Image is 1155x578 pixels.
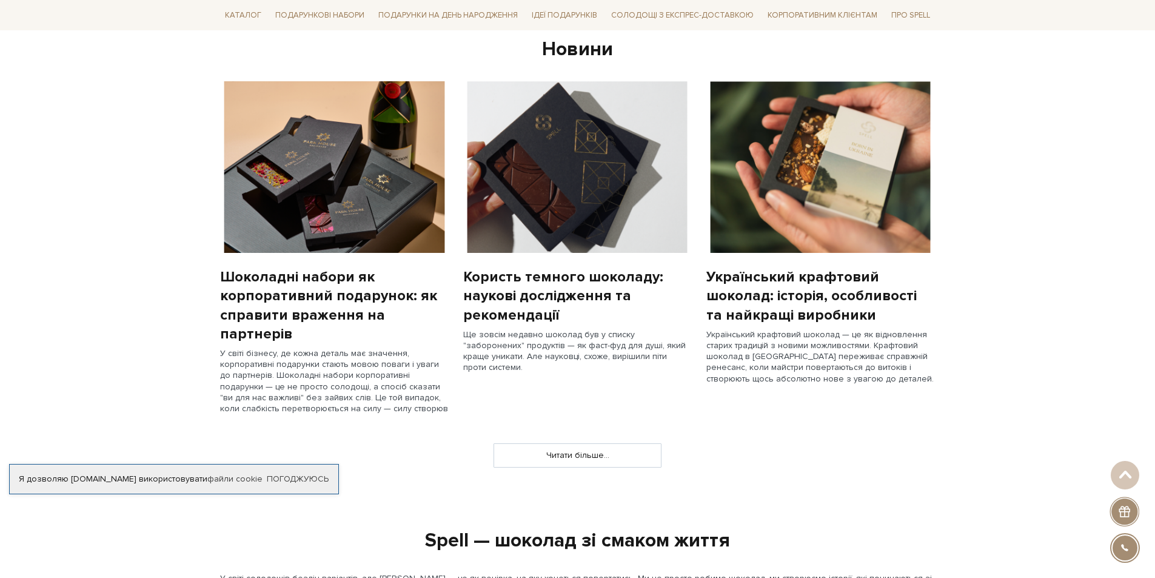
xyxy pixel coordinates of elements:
[213,528,943,554] div: Spell — шоколад зі смаком життя
[886,6,935,25] a: Про Spell
[220,6,266,25] a: Каталог
[606,5,758,25] a: Солодощі з експрес-доставкою
[270,6,369,25] a: Подарункові набори
[763,6,882,25] a: Корпоративним клієнтам
[220,81,449,253] img: Шоколадні набори як корпоративний подарунок: як справити враження на партнерів
[220,348,449,414] div: У світі бізнесу, де кожна деталь має значення, корпоративні подарунки стають мовою поваги і уваги...
[10,474,338,485] div: Я дозволяю [DOMAIN_NAME] використовувати
[373,6,523,25] a: Подарунки на День народження
[463,329,692,374] div: Ще зовсім недавно шоколад був у списку "заборонених" продуктів — як фаст-фуд для душі, який краще...
[220,267,449,343] div: Шоколадні набори як корпоративний подарунок: як справити враження на партнерів
[706,81,935,253] img: Український крафтовий шоколад: історія, особливості та найкращі виробники
[527,6,602,25] a: Ідеї подарунків
[267,474,329,485] a: Погоджуюсь
[463,81,692,253] img: Користь темного шоколаду: наукові дослідження та рекомендації
[463,267,692,324] div: Користь темного шоколаду: наукові дослідження та рекомендації
[207,474,263,484] a: файли cookie
[706,329,935,385] div: Український крафтовий шоколад — це як відновлення старих традицій з новими можливостями. Крафтови...
[494,444,661,467] a: Читати більше...
[706,267,935,324] div: Український крафтовий шоколад: історія, особливості та найкращі виробники
[220,37,936,62] div: Новини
